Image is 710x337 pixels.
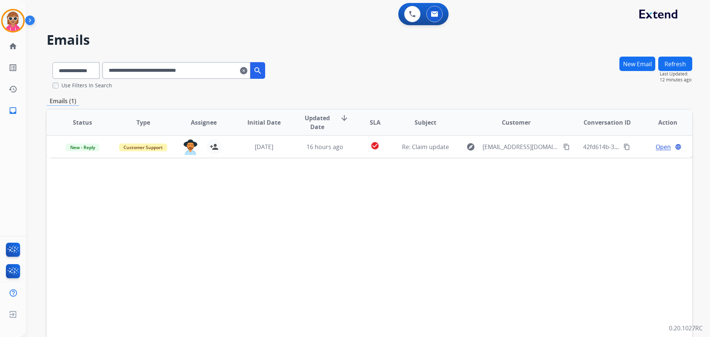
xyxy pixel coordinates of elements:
[66,144,99,151] span: New - Reply
[136,118,150,127] span: Type
[9,63,17,72] mat-icon: list_alt
[9,85,17,94] mat-icon: history
[583,143,695,151] span: 42fd614b-31b9-4c32-8171-66ebd5b65ffd
[255,143,273,151] span: [DATE]
[656,142,671,151] span: Open
[402,143,449,151] span: Re: Claim update
[191,118,217,127] span: Assignee
[340,114,349,122] mat-icon: arrow_downward
[584,118,631,127] span: Conversation ID
[119,144,167,151] span: Customer Support
[502,118,531,127] span: Customer
[183,139,198,155] img: agent-avatar
[9,106,17,115] mat-icon: inbox
[47,33,692,47] h2: Emails
[415,118,436,127] span: Subject
[47,97,79,106] p: Emails (1)
[466,142,475,151] mat-icon: explore
[483,142,559,151] span: [EMAIL_ADDRESS][DOMAIN_NAME]
[247,118,281,127] span: Initial Date
[563,144,570,150] mat-icon: content_copy
[61,82,112,89] label: Use Filters In Search
[307,143,343,151] span: 16 hours ago
[660,71,692,77] span: Last Updated:
[301,114,334,131] span: Updated Date
[73,118,92,127] span: Status
[240,66,247,75] mat-icon: clear
[660,77,692,83] span: 12 minutes ago
[619,57,655,71] button: New Email
[658,57,692,71] button: Refresh
[623,144,630,150] mat-icon: content_copy
[210,142,219,151] mat-icon: person_add
[675,144,682,150] mat-icon: language
[632,109,692,135] th: Action
[370,118,381,127] span: SLA
[3,10,23,31] img: avatar
[253,66,262,75] mat-icon: search
[9,42,17,51] mat-icon: home
[371,141,379,150] mat-icon: check_circle
[669,324,703,333] p: 0.20.1027RC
